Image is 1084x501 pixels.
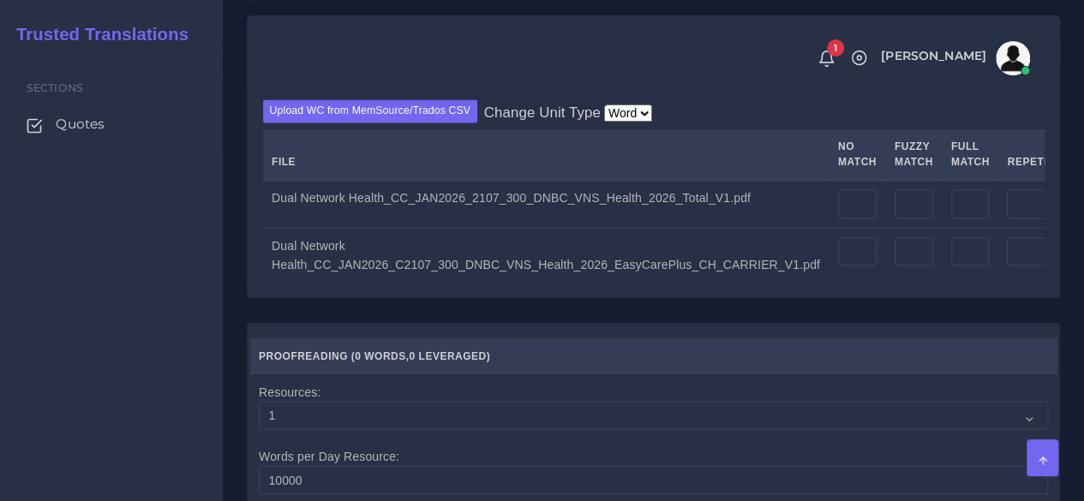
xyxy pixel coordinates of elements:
th: Repetition [998,129,1082,180]
span: 1 [827,39,844,57]
span: Sections [27,81,83,94]
div: Proofreading, Task(s) Proofreading QuantitiesChinese (simplified) TO Chinese (simplified) [248,84,1059,297]
a: 1 [812,49,841,68]
img: avatar [996,41,1030,75]
label: Upload WC from MemSource/Trados CSV [263,99,478,122]
span: Quotes [56,115,105,134]
th: No Match [829,129,885,180]
td: Dual Network Health_CC_JAN2026_C2107_300_DNBC_VNS_Health_2026_EasyCarePlus_CH_CARRIER_V1.pdf [263,228,829,283]
h2: Trusted Translations [4,24,189,45]
th: Proofreading ( , ) [250,338,1057,373]
span: 0 Leveraged [409,349,486,361]
span: 0 Words [355,349,405,361]
label: Change Unit Type [484,102,601,123]
a: Quotes [13,106,210,142]
th: Fuzzy Match [885,129,942,180]
th: Full Match [942,129,998,180]
th: File [263,129,829,180]
a: Trusted Translations [4,21,189,49]
td: Dual Network Health_CC_JAN2026_2107_300_DNBC_VNS_Health_2026_Total_V1.pdf [263,180,829,228]
a: [PERSON_NAME]avatar [872,41,1036,75]
span: [PERSON_NAME] [881,50,986,62]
